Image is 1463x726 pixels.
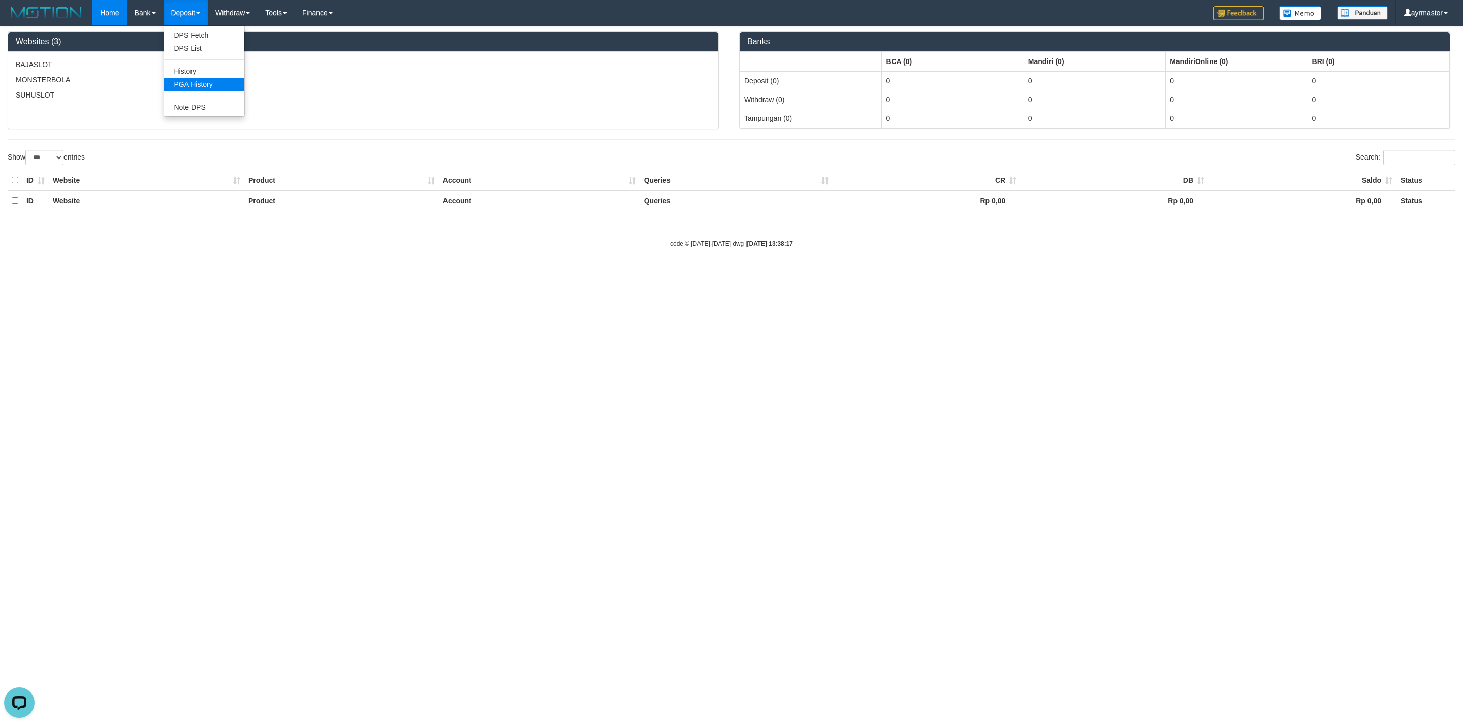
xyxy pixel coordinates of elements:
label: Show entries [8,150,85,165]
td: Tampungan (0) [740,109,882,128]
td: 0 [1308,90,1449,109]
img: MOTION_logo.png [8,5,85,20]
a: PGA History [164,78,244,91]
img: panduan.png [1337,6,1388,20]
th: Saldo [1208,171,1396,191]
th: Website [49,191,244,210]
th: Group: activate to sort column ascending [1308,52,1449,71]
h3: Banks [747,37,1442,46]
td: Deposit (0) [740,71,882,90]
td: 0 [882,71,1024,90]
th: Group: activate to sort column ascending [882,52,1024,71]
td: 0 [882,109,1024,128]
td: 0 [882,90,1024,109]
td: 0 [1166,109,1308,128]
input: Search: [1383,150,1455,165]
img: Feedback.jpg [1213,6,1264,20]
th: DB [1021,171,1208,191]
button: Open LiveChat chat widget [4,4,35,35]
th: Queries [640,171,833,191]
small: code © [DATE]-[DATE] dwg | [670,240,793,247]
th: Account [439,191,640,210]
a: DPS Fetch [164,28,244,42]
p: SUHUSLOT [16,90,711,100]
td: 0 [1024,71,1165,90]
h3: Websites (3) [16,37,711,46]
th: Account [439,171,640,191]
a: Note DPS [164,101,244,114]
td: 0 [1166,90,1308,109]
th: Group: activate to sort column ascending [1024,52,1165,71]
td: 0 [1308,109,1449,128]
th: Group: activate to sort column ascending [1166,52,1308,71]
a: History [164,65,244,78]
th: ID [22,171,49,191]
label: Search: [1356,150,1455,165]
a: DPS List [164,42,244,55]
th: Queries [640,191,833,210]
img: Button%20Memo.svg [1279,6,1322,20]
td: 0 [1308,71,1449,90]
td: 0 [1024,90,1165,109]
td: Withdraw (0) [740,90,882,109]
th: Rp 0,00 [1021,191,1208,210]
td: 0 [1024,109,1165,128]
p: BAJASLOT [16,59,711,70]
th: ID [22,191,49,210]
th: Group: activate to sort column ascending [740,52,882,71]
th: Product [244,191,439,210]
td: 0 [1166,71,1308,90]
select: Showentries [25,150,63,165]
th: Status [1396,191,1455,210]
p: MONSTERBOLA [16,75,711,85]
th: Website [49,171,244,191]
th: Rp 0,00 [833,191,1021,210]
strong: [DATE] 13:38:17 [747,240,793,247]
th: Product [244,171,439,191]
th: CR [833,171,1021,191]
th: Rp 0,00 [1208,191,1396,210]
th: Status [1396,171,1455,191]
